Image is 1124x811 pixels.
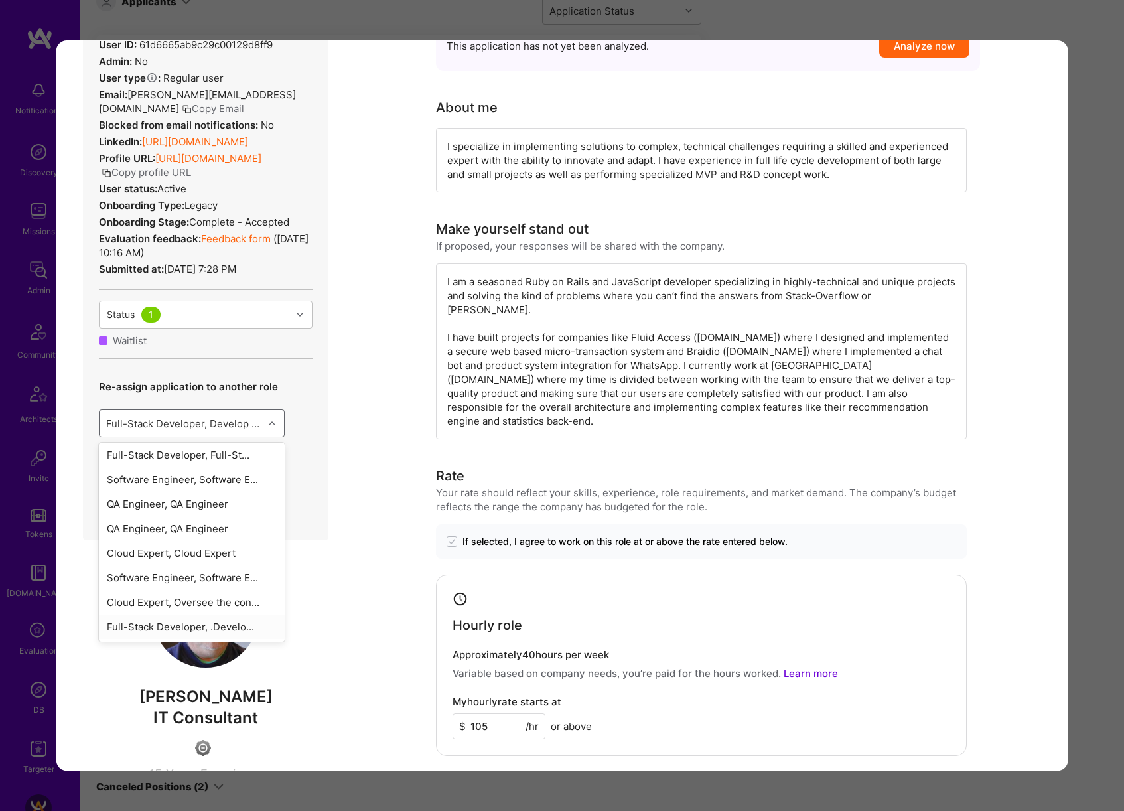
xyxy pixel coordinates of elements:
div: Cloud Expert, Cloud Expert [99,541,285,565]
div: If proposed, your responses will be shared with the company. [436,239,725,253]
p: Variable based on company needs, you’re paid for the hours worked. [453,666,950,680]
i: Help [146,72,158,84]
strong: User ID: [99,38,137,51]
input: XXX [453,713,545,739]
div: Regular user [99,71,224,85]
div: QA Engineer, QA Engineer [99,492,285,516]
span: Years Experience [165,767,262,780]
div: Waitlist [113,334,147,348]
span: or above [551,719,592,733]
div: Cloud Expert, Oversee the con... [99,590,285,615]
span: IT Consultant [153,708,258,727]
div: Full-Stack Developer, Full-St... [99,443,285,467]
i: icon Copy [182,104,192,114]
strong: Profile URL: [99,152,155,165]
span: legacy [184,199,218,212]
strong: LinkedIn: [99,135,142,148]
strong: Email: [99,88,127,101]
strong: User type : [99,72,161,84]
div: Make yourself stand out [436,219,589,239]
span: [PERSON_NAME] [83,687,328,707]
button: Copy profile URL [102,165,191,179]
strong: Submitted at: [99,263,164,275]
div: QA Engineer, QA Engineer [99,516,285,541]
div: No [99,118,274,132]
a: [URL][DOMAIN_NAME] [142,135,248,148]
span: /hr [526,719,539,733]
div: I am a seasoned Ruby on Rails and JavaScript developer specializing in highly-technical and uniqu... [436,263,967,439]
div: I specialize in implementing solutions to complex, technical challenges requiring a skilled and e... [436,128,967,192]
h4: My hourly rate starts at [453,696,561,708]
i: icon Copy [102,168,111,178]
a: Learn more [784,667,838,680]
span: If selected, I agree to work on this role at or above the rate entered below. [462,535,788,548]
div: About me [436,98,498,117]
strong: Admin: [99,55,132,68]
strong: Evaluation feedback: [99,232,201,245]
div: ( [DATE] 10:16 AM ) [99,232,313,259]
strong: User status: [99,183,157,195]
div: 1 [141,307,160,323]
h4: Approximately 40 hours per week [453,649,950,661]
span: [PERSON_NAME][EMAIL_ADDRESS][DOMAIN_NAME] [99,88,296,115]
div: No [99,54,148,68]
span: Complete - Accepted [189,216,289,228]
span: 15 [149,767,161,780]
div: Software Engineer, Software E... [99,565,285,590]
div: Full-Stack Developer, Develop backend features using Ruby and Rails, and frontend features using ... [105,417,264,431]
span: Active [157,183,186,195]
div: Full-Stack Developer, .Develo... [99,615,285,639]
strong: Onboarding Stage: [99,216,189,228]
a: Feedback form [201,232,271,245]
div: 61d6665ab9c29c00129d8ff9 [99,38,273,52]
span: This application has not yet been analyzed. [447,39,649,53]
strong: Blocked from email notifications: [99,119,261,131]
i: icon Clock [453,591,468,607]
span: [DATE] 7:28 PM [164,263,236,275]
div: Software Engineer, Software E... [99,467,285,492]
div: modal [56,40,1068,771]
a: User Avatar [153,658,259,670]
h4: Hourly role [453,617,522,633]
p: Re-assign application to another role [99,380,285,394]
a: [URL][DOMAIN_NAME] [155,152,261,165]
button: Copy Email [182,102,244,115]
span: $ [459,719,466,733]
div: Rate [436,466,464,486]
i: icon Chevron [297,311,303,318]
div: Status [106,308,134,322]
img: Limited Access [195,740,211,756]
div: Your rate should reflect your skills, experience, role requirements, and market demand. The compa... [436,486,967,514]
i: icon Chevron [269,420,275,427]
button: Analyze now [879,34,969,58]
strong: Onboarding Type: [99,199,184,212]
